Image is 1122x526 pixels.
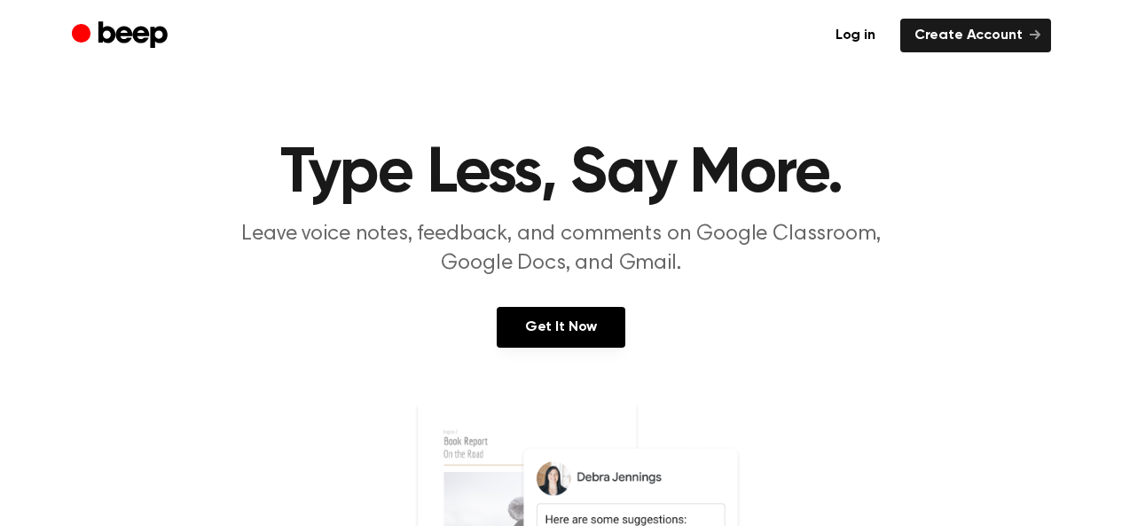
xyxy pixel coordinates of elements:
[221,220,902,279] p: Leave voice notes, feedback, and comments on Google Classroom, Google Docs, and Gmail.
[497,307,625,348] a: Get It Now
[821,19,890,52] a: Log in
[900,19,1051,52] a: Create Account
[107,142,1016,206] h1: Type Less, Say More.
[72,19,172,53] a: Beep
